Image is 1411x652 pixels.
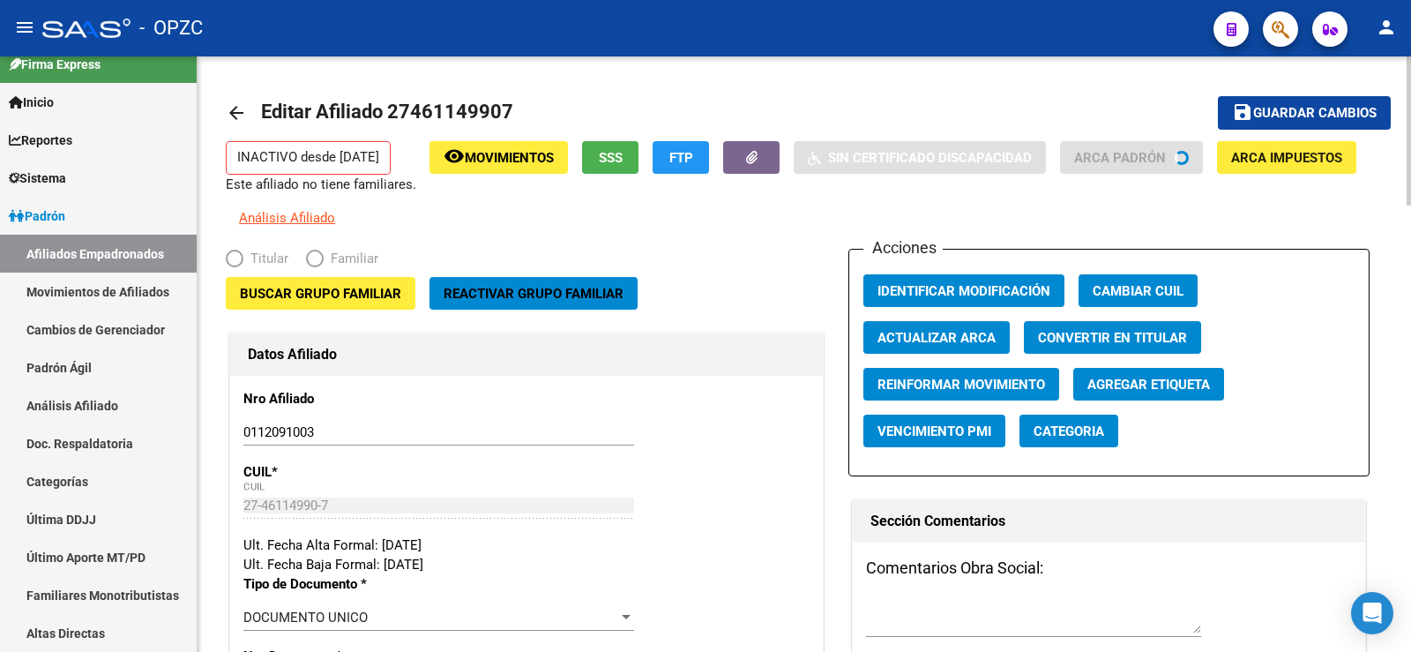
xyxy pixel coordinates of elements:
[226,175,416,194] p: Este afiliado no tiene familiares.
[1060,141,1203,174] button: ARCA Padrón
[870,507,1347,536] h1: Sección Comentarios
[794,141,1046,174] button: Sin Certificado Discapacidad
[1217,141,1356,174] button: ARCA Impuestos
[1231,150,1342,166] span: ARCA Impuestos
[226,254,396,270] mat-radio-group: Elija una opción
[9,55,101,74] span: Firma Express
[243,574,414,594] p: Tipo de Documento *
[14,17,35,38] mat-icon: menu
[1038,330,1187,346] span: Convertir en Titular
[877,423,991,439] span: Vencimiento PMI
[1232,101,1253,123] mat-icon: save
[1093,283,1183,299] span: Cambiar CUIL
[863,415,1005,447] button: Vencimiento PMI
[243,555,810,574] div: Ult. Fecha Baja Formal: [DATE]
[866,556,1351,581] h3: Comentarios Obra Social:
[1253,106,1377,122] span: Guardar cambios
[863,236,943,260] h3: Acciones
[669,150,693,166] span: FTP
[139,9,203,48] span: - OPZC
[465,150,554,166] span: Movimientos
[863,368,1059,401] button: Reinformar Movimiento
[877,330,996,346] span: Actualizar ARCA
[1034,423,1104,439] span: Categoria
[226,277,415,310] button: Buscar Grupo Familiar
[429,277,638,310] button: Reactivar Grupo Familiar
[243,249,288,268] span: Titular
[599,150,623,166] span: SSS
[1024,321,1201,354] button: Convertir en Titular
[243,462,414,482] p: CUIL
[240,286,401,302] span: Buscar Grupo Familiar
[261,101,513,123] span: Editar Afiliado 27461149907
[1218,96,1391,129] button: Guardar cambios
[828,150,1032,166] span: Sin Certificado Discapacidad
[877,377,1045,393] span: Reinformar Movimiento
[444,286,623,302] span: Reactivar Grupo Familiar
[243,610,368,626] span: DOCUMENTO UNICO
[1087,377,1210,393] span: Agregar Etiqueta
[226,141,391,175] p: INACTIVO desde [DATE]
[248,341,805,369] h1: Datos Afiliado
[653,141,709,174] button: FTP
[429,141,568,174] button: Movimientos
[9,206,65,226] span: Padrón
[1073,368,1224,401] button: Agregar Etiqueta
[582,141,638,174] button: SSS
[1019,415,1118,447] button: Categoria
[243,389,414,408] p: Nro Afiliado
[1074,150,1166,166] span: ARCA Padrón
[226,102,247,124] mat-icon: arrow_back
[243,536,810,555] div: Ult. Fecha Alta Formal: [DATE]
[863,321,1010,354] button: Actualizar ARCA
[1351,592,1393,634] div: Open Intercom Messenger
[444,146,465,167] mat-icon: remove_red_eye
[863,274,1064,307] button: Identificar Modificación
[9,131,72,150] span: Reportes
[9,169,66,188] span: Sistema
[9,93,54,112] span: Inicio
[877,283,1050,299] span: Identificar Modificación
[1376,17,1397,38] mat-icon: person
[239,210,335,226] span: Análisis Afiliado
[1079,274,1198,307] button: Cambiar CUIL
[324,249,378,268] span: Familiar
